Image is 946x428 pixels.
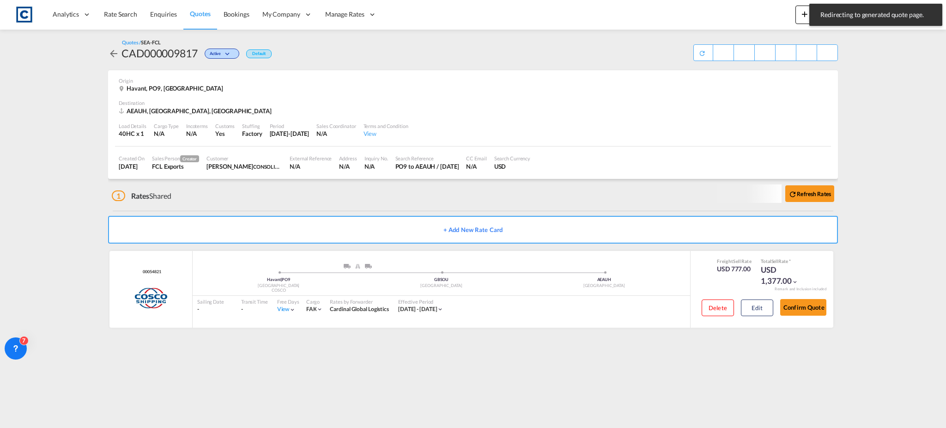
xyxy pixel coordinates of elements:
[339,155,357,162] div: Address
[494,155,531,162] div: Search Currency
[279,264,441,273] div: Pickup ModeService Type Hampshire, England,TruckRail; Truck
[771,258,779,264] span: Sell
[119,107,274,115] div: AEAUH, Abu Dhabi, Middle East
[290,155,332,162] div: External Reference
[108,46,121,61] div: icon-arrow-left
[119,162,145,171] div: 22 Sep 2025
[698,49,706,57] md-icon: icon-refresh
[127,85,223,92] span: Havant, PO9, [GEOGRAPHIC_DATA]
[223,52,234,57] md-icon: icon-chevron-down
[140,269,161,275] div: Contract / Rate Agreement / Tariff / Spot Pricing Reference Number: 00054821
[364,122,408,129] div: Terms and Condition
[306,298,323,305] div: Cargo
[190,10,210,18] span: Quotes
[119,129,146,138] div: 40HC x 1
[785,185,834,202] button: icon-refreshRefresh Rates
[523,283,685,289] div: [GEOGRAPHIC_DATA]
[325,10,364,19] span: Manage Rates
[154,129,179,138] div: N/A
[277,298,299,305] div: Free Days
[290,162,332,171] div: N/A
[702,300,734,316] button: Delete
[281,277,282,282] span: |
[316,129,356,138] div: N/A
[316,306,323,312] md-icon: icon-chevron-down
[154,122,179,129] div: Cargo Type
[360,283,522,289] div: [GEOGRAPHIC_DATA]
[788,190,797,198] md-icon: icon-refresh
[215,129,235,138] div: Yes
[133,287,168,310] img: COSCO
[197,298,232,305] div: Sailing Date
[205,49,239,59] div: Change Status Here
[466,162,486,171] div: N/A
[206,162,282,171] div: Anita NARAYANA
[741,300,773,316] button: Edit
[713,45,734,61] div: Save As Template
[761,264,807,287] div: USD 1,377.00
[282,277,290,282] span: PO9
[795,6,837,24] button: icon-plus 400-fgNewicon-chevron-down
[768,287,833,292] div: Remark and Inclusion included
[360,277,522,283] div: GBSOU
[121,46,198,61] div: CAD000009817
[112,190,125,201] span: 1
[339,162,357,171] div: N/A
[119,77,827,84] div: Origin
[395,162,459,171] div: PO9 to AEAUH / 22 Sep 2025
[698,45,708,57] div: Quote PDF is not available at this time
[780,299,826,316] button: Confirm Quote
[197,283,360,289] div: [GEOGRAPHIC_DATA]
[225,298,232,305] md-icon: Schedules Available
[152,162,199,171] div: FCL Exports
[267,277,282,282] span: Havant
[241,298,268,305] div: Transit Time
[818,10,934,19] span: Redirecting to generated quote page.
[122,39,161,46] div: Quotes /SEA-FCL
[108,48,119,59] md-icon: icon-arrow-left
[494,162,531,171] div: USD
[270,122,309,129] div: Period
[733,258,741,264] span: Sell
[242,122,262,129] div: Stuffing
[197,306,232,313] div: -
[289,306,296,313] md-icon: icon-chevron-down
[224,10,249,18] span: Bookings
[150,10,177,18] span: Enquiries
[364,129,408,138] div: View
[119,122,146,129] div: Load Details
[717,258,752,264] div: Freight Rate
[197,287,360,293] div: COSCO
[180,155,199,162] span: Creator
[186,129,197,138] div: N/A
[761,258,807,264] div: Total Rate
[316,122,356,129] div: Sales Coordinator
[119,84,225,92] div: Havant, PO9, United Kingdom
[355,264,360,269] img: RAIL
[241,306,268,313] div: -
[799,8,810,19] md-icon: icon-plus 400-fg
[253,163,350,170] span: CONSOLIDATED SHIPPING SERVICES L.L.C.
[53,10,79,19] span: Analytics
[717,264,752,274] div: USD 777.00
[330,298,389,305] div: Rates by Forwarder
[330,306,389,313] div: Cardinal Global Logistics
[210,51,223,60] span: Active
[799,10,834,18] span: New
[246,49,272,58] div: Default
[364,155,388,162] div: Inquiry No.
[517,264,528,269] md-icon: assets/icons/custom/ship-fill.svg
[344,264,351,269] img: ROAD
[365,264,372,269] img: ROAD
[277,306,296,313] div: Viewicon-chevron-down
[523,277,685,283] div: AEAUH
[395,155,459,162] div: Search Reference
[364,162,388,171] div: N/A
[398,306,437,313] div: 01 Sep 2025 - 30 Sep 2025
[398,306,437,312] span: [DATE] - [DATE]
[788,258,791,264] span: Subject to Remarks
[330,306,389,312] span: Cardinal Global Logistics
[152,155,199,162] div: Sales Person
[262,10,300,19] span: My Company
[186,122,208,129] div: Incoterms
